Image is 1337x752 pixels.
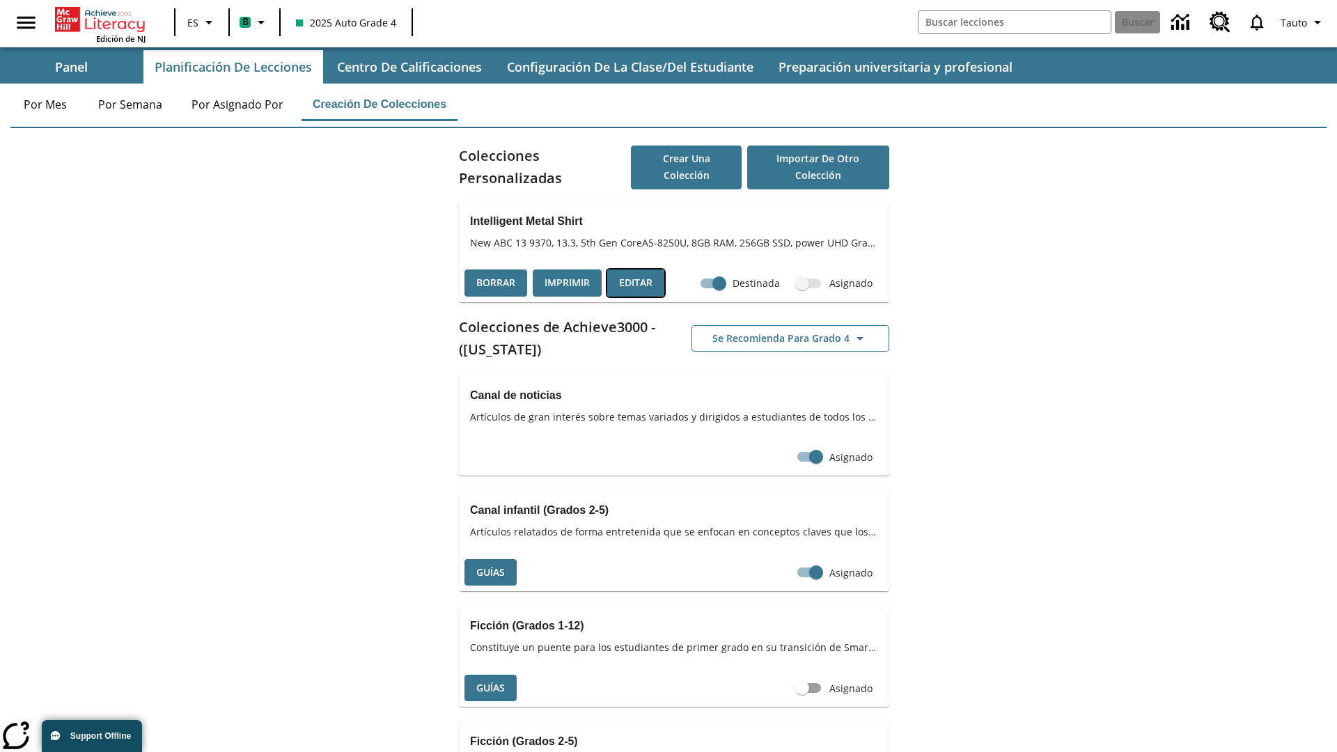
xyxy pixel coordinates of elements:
[691,325,889,352] button: Se recomienda para Grado 4
[55,6,146,33] a: Portada
[143,50,323,84] button: Planificación de lecciones
[296,15,396,30] span: 2025 Auto Grade 4
[470,212,878,231] h3: Intelligent Metal Shirt
[180,88,295,121] button: Por asignado por
[459,145,631,189] h2: Colecciones Personalizadas
[733,276,780,290] span: Destinada
[829,276,873,290] span: Asignado
[180,10,224,35] button: Lenguaje: ES, Selecciona un idioma
[918,11,1111,33] input: Buscar campo
[459,316,674,361] h2: Colecciones de Achieve3000 - ([US_STATE])
[829,565,873,580] span: Asignado
[829,450,873,464] span: Asignado
[1201,3,1239,41] a: Centro de recursos, Se abrirá en una pestaña nueva.
[302,88,458,121] button: Creación de colecciones
[767,50,1024,84] button: Preparación universitaria y profesional
[470,501,878,520] h3: Canal infantil (Grados 2-5)
[242,13,249,31] span: B
[42,720,142,752] button: Support Offline
[496,50,765,84] button: Configuración de la clase/del estudiante
[326,50,493,84] button: Centro de calificaciones
[607,269,664,297] button: Editar
[1239,4,1275,40] a: Notificaciones
[747,146,889,189] button: Importar de otro Colección
[234,10,275,35] button: Boost El color de la clase es verde menta. Cambiar el color de la clase.
[1163,3,1201,42] a: Centro de información
[87,88,173,121] button: Por semana
[631,146,741,189] button: Crear una colección
[470,732,878,751] h3: Ficción (Grados 2-5)
[70,731,131,741] span: Support Offline
[96,33,146,44] span: Edición de NJ
[10,88,80,121] button: Por mes
[470,409,878,424] span: Artículos de gran interés sobre temas variados y dirigidos a estudiantes de todos los grados.
[1275,10,1331,35] button: Perfil/Configuración
[6,2,47,43] button: Abrir el menú lateral
[470,524,878,539] span: Artículos relatados de forma entretenida que se enfocan en conceptos claves que los estudiantes a...
[1281,15,1307,30] span: Tauto
[55,4,146,44] div: Portada
[470,235,878,250] span: New ABC 13 9370, 13.3, 5th Gen CoreA5-8250U, 8GB RAM, 256GB SSD, power UHD Graphics, OS 10 Home, ...
[187,15,198,30] span: ES
[464,269,527,297] button: Borrar
[470,640,878,655] span: Constituye un puente para los estudiantes de primer grado en su transición de SmartyAnts a Achiev...
[1,50,141,84] button: Panel
[470,386,878,405] h3: Canal de noticias
[533,269,602,297] button: Imprimir, Se abrirá en una ventana nueva
[829,681,873,696] span: Asignado
[470,616,878,636] h3: Ficción (Grados 1-12)
[464,675,517,702] button: Guías
[464,559,517,586] button: Guías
